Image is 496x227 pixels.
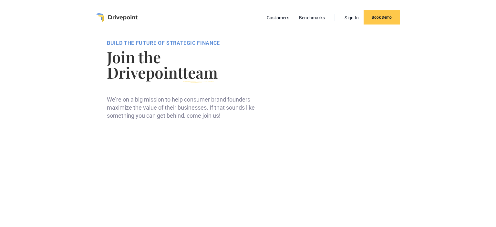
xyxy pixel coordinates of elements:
a: Sign In [341,14,362,22]
div: BUILD THE FUTURE OF STRATEGIC FINANCE [107,40,255,46]
h1: Join the Drivepoint [107,49,255,80]
a: Book Demo [364,10,400,25]
a: home [96,13,138,22]
a: Customers [263,14,293,22]
a: Benchmarks [296,14,328,22]
span: team [182,62,218,83]
p: We’re on a big mission to help consumer brand founders maximize the value of their businesses. If... [107,95,255,120]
